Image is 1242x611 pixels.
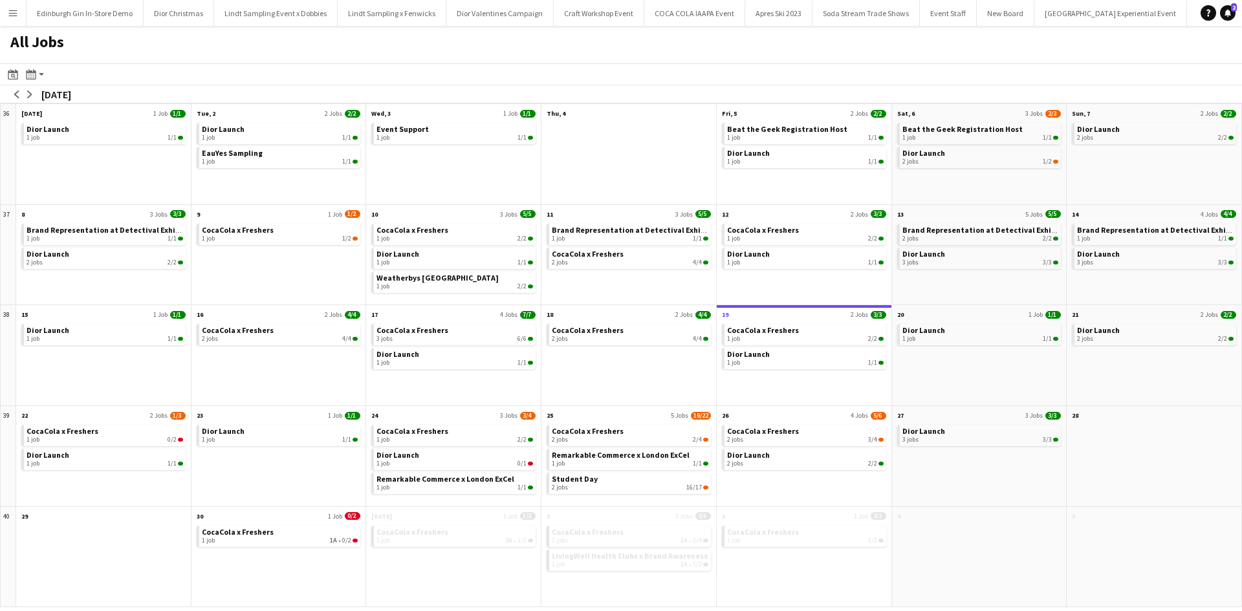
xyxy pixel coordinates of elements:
[902,324,1059,343] a: Dior Launch1 job1/1
[727,436,743,444] span: 2 jobs
[202,147,358,166] a: EauYes Sampling1 job1/1
[547,310,553,319] span: 18
[202,158,215,166] span: 1 job
[1231,3,1237,12] span: 2
[902,225,1074,235] span: Brand Representation at Detectival Exhibition
[1218,259,1227,266] span: 3/3
[27,235,39,242] span: 1 job
[144,1,214,26] button: Dior Christmas
[868,537,877,544] span: 2/2
[376,348,533,367] a: Dior Launch1 job1/1
[1218,134,1227,142] span: 2/2
[552,561,565,568] span: 1 job
[897,210,904,219] span: 13
[517,259,527,266] span: 1/1
[1072,310,1078,319] span: 21
[1,205,16,306] div: 37
[376,449,533,467] a: Dior Launch1 job0/1
[202,526,358,544] a: CocaCola x Freshers1 job1A•0/2
[202,436,215,444] span: 1 job
[727,249,770,259] span: Dior Launch
[342,158,351,166] span: 1/1
[202,527,274,537] span: CocaCola x Freshers
[345,210,360,218] span: 1/2
[1221,210,1236,218] span: 4/4
[920,1,977,26] button: Event Staff
[27,248,183,266] a: Dior Launch2 jobs2/2
[693,436,702,444] span: 2/4
[27,335,39,343] span: 1 job
[376,248,533,266] a: Dior Launch1 job1/1
[693,460,702,467] span: 1/1
[371,210,378,219] span: 10
[727,335,740,343] span: 1 job
[376,537,389,544] span: 1 job
[376,224,533,242] a: CocaCola x Freshers1 job2/2
[727,225,799,235] span: CocaCola x Freshers
[27,124,69,134] span: Dior Launch
[552,259,568,266] span: 2 jobs
[376,436,389,444] span: 1 job
[1077,123,1234,142] a: Dior Launch2 jobs2/2
[1220,5,1236,21] a: 2
[727,259,740,266] span: 1 job
[202,324,358,343] a: CocaCola x Freshers2 jobs4/4
[1053,160,1058,164] span: 1/2
[345,110,360,118] span: 2/2
[27,249,69,259] span: Dior Launch
[851,109,868,118] span: 2 Jobs
[517,436,527,444] span: 2/2
[27,325,69,335] span: Dior Launch
[722,210,728,219] span: 12
[27,324,183,343] a: Dior Launch1 job1/1
[727,450,770,460] span: Dior Launch
[342,335,351,343] span: 4/4
[371,109,391,118] span: Wed, 3
[202,124,245,134] span: Dior Launch
[376,349,419,359] span: Dior Launch
[178,136,183,140] span: 1/1
[202,537,215,544] span: 1 job
[552,324,708,343] a: CocaCola x Freshers2 jobs4/4
[325,109,342,118] span: 2 Jobs
[681,537,688,544] span: 1A
[1045,110,1061,118] span: 2/3
[727,349,770,359] span: Dior Launch
[902,158,919,166] span: 2 jobs
[517,134,527,142] span: 1/1
[727,526,884,544] a: CocaCola x Freshers1 job2/2
[727,235,740,242] span: 1 job
[1034,1,1187,26] button: [GEOGRAPHIC_DATA] Experiential Event
[703,261,708,264] span: 4/4
[902,325,945,335] span: Dior Launch
[376,134,389,142] span: 1 job
[21,210,25,219] span: 8
[1228,261,1234,264] span: 3/3
[868,359,877,367] span: 1/1
[693,259,702,266] span: 4/4
[528,237,533,241] span: 2/2
[325,310,342,319] span: 2 Jobs
[1077,224,1234,242] a: Brand Representation at Detectival Exhibition1 job1/1
[727,158,740,166] span: 1 job
[168,134,177,142] span: 1/1
[376,474,514,484] span: Remarkable Commerce x London ExCel
[328,210,342,219] span: 1 Job
[376,124,429,134] span: Event Support
[727,148,770,158] span: Dior Launch
[695,210,711,218] span: 5/5
[1043,335,1052,343] span: 1/1
[727,325,799,335] span: CocaCola x Freshers
[202,426,245,436] span: Dior Launch
[338,1,446,26] button: Lindt Sampling x Fenwicks
[1043,134,1052,142] span: 1/1
[552,425,708,444] a: CocaCola x Freshers2 jobs2/4
[41,88,71,101] div: [DATE]
[178,237,183,241] span: 1/1
[376,526,533,544] a: CocaCola x Freshers1 job3A•1/2
[376,324,533,343] a: CocaCola x Freshers3 jobs6/6
[517,537,527,544] span: 1/2
[1025,109,1043,118] span: 3 Jobs
[342,134,351,142] span: 1/1
[517,235,527,242] span: 2/2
